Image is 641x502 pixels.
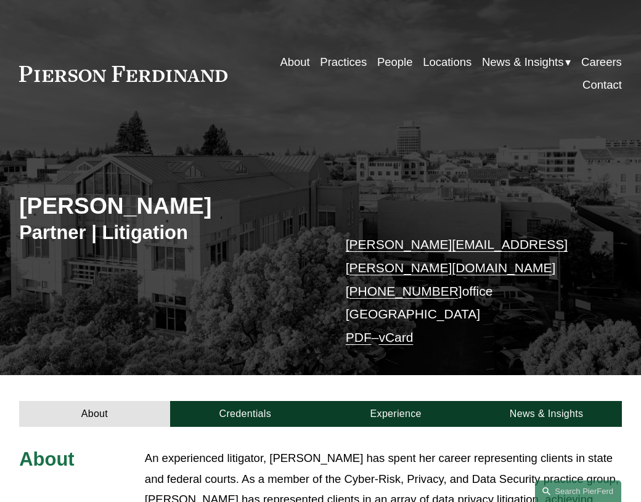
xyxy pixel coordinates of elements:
p: office [GEOGRAPHIC_DATA] – [346,233,597,349]
a: Contact [582,74,622,97]
a: PDF [346,330,372,344]
a: [PHONE_NUMBER] [346,284,462,298]
a: Search this site [535,480,621,502]
span: News & Insights [482,52,564,72]
a: Careers [581,51,622,74]
h2: [PERSON_NAME] [19,192,320,220]
a: Experience [320,401,471,427]
a: About [280,51,309,74]
h3: Partner | Litigation [19,221,320,245]
a: About [19,401,169,427]
a: People [377,51,413,74]
a: [PERSON_NAME][EMAIL_ADDRESS][PERSON_NAME][DOMAIN_NAME] [346,237,568,275]
a: vCard [378,330,413,344]
a: folder dropdown [482,51,571,74]
a: Locations [423,51,472,74]
span: About [19,448,74,470]
a: Credentials [170,401,320,427]
a: News & Insights [471,401,621,427]
a: Practices [320,51,367,74]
